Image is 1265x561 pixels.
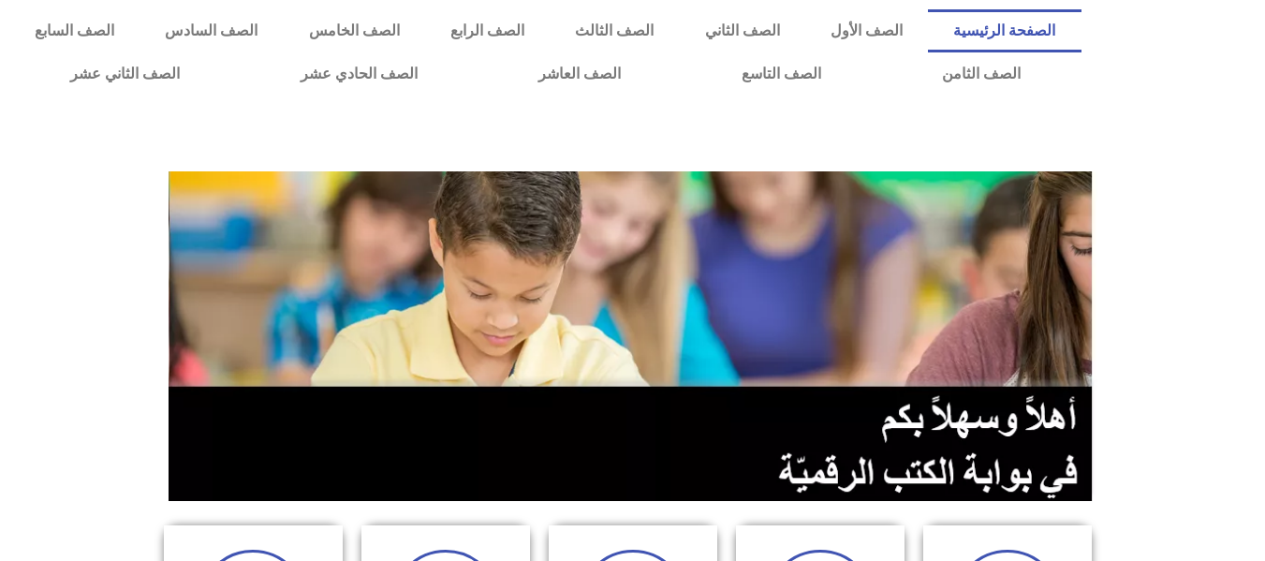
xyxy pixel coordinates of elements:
a: الصف الخامس [284,9,425,52]
a: الصف السابع [9,9,140,52]
a: الصف العاشر [478,52,681,96]
a: الصف الثاني عشر [9,52,240,96]
a: الصف الثامن [881,52,1081,96]
a: الصف الثاني [680,9,805,52]
a: الصف الحادي عشر [240,52,478,96]
a: الصف التاسع [681,52,881,96]
a: الصفحة الرئيسية [928,9,1081,52]
a: الصف السادس [140,9,283,52]
a: الصف الرابع [425,9,550,52]
a: الصف الأول [805,9,928,52]
a: الصف الثالث [550,9,679,52]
